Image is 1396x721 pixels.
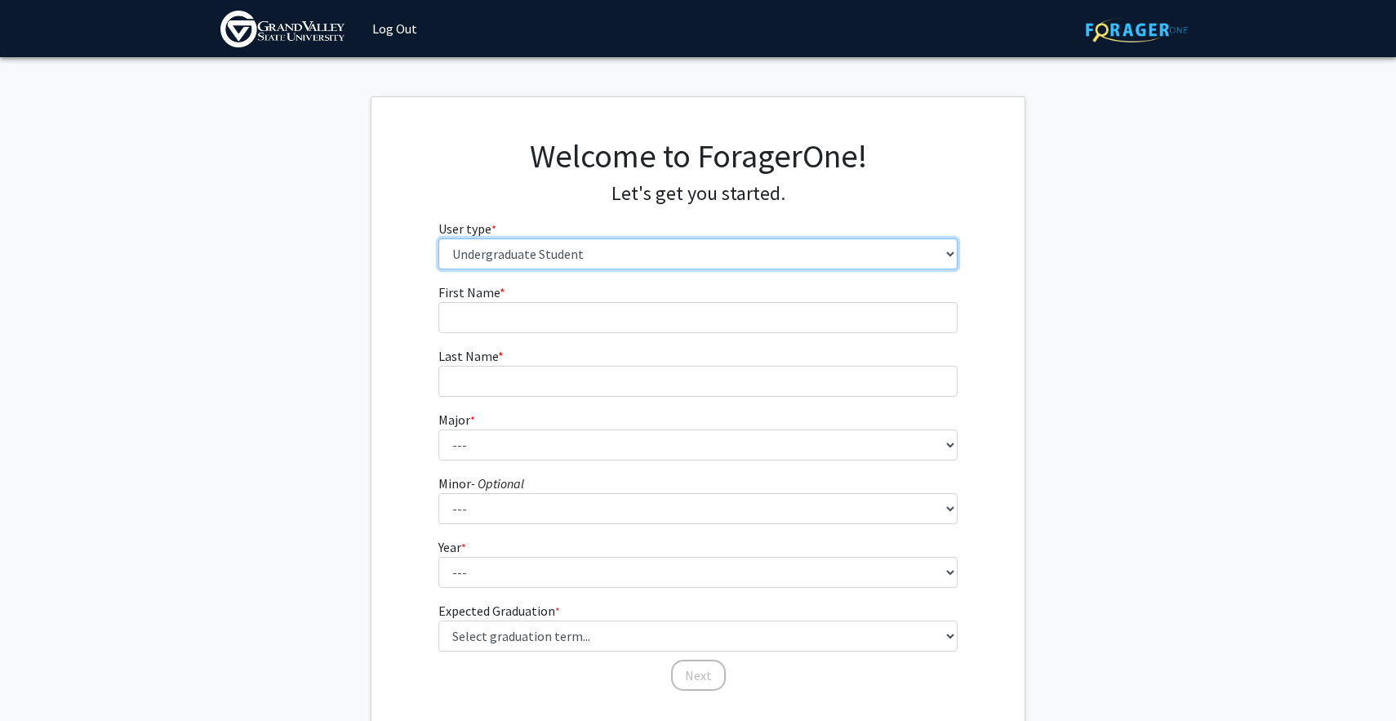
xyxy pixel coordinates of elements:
[1086,17,1188,42] img: ForagerOne Logo
[471,475,524,492] i: - Optional
[438,601,560,621] label: Expected Graduation
[438,219,496,238] label: User type
[438,182,958,206] h4: Let's get you started.
[438,136,958,176] h1: Welcome to ForagerOne!
[438,537,466,557] label: Year
[438,410,475,429] label: Major
[12,648,69,709] iframe: Chat
[438,474,524,493] label: Minor
[438,284,500,300] span: First Name
[438,348,498,364] span: Last Name
[671,660,726,691] button: Next
[220,11,345,47] img: Grand Valley State University Logo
